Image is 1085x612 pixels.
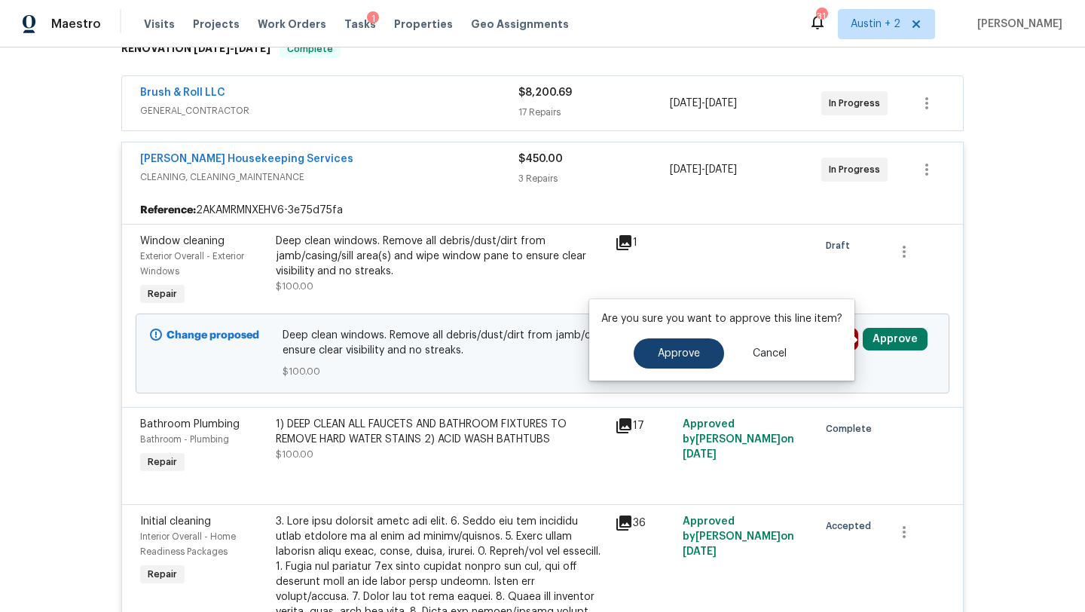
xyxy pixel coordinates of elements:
span: [PERSON_NAME] [971,17,1062,32]
span: Properties [394,17,453,32]
span: GENERAL_CONTRACTOR [140,103,518,118]
span: [DATE] [670,98,701,109]
span: Repair [142,454,183,470]
button: Approve [863,328,928,350]
div: 17 [615,417,674,435]
div: RENOVATION [DATE]-[DATE]Complete [117,25,968,73]
span: Draft [826,238,856,253]
span: - [670,162,737,177]
div: 17 Repairs [518,105,670,120]
span: [DATE] [705,98,737,109]
span: $100.00 [276,282,313,291]
span: In Progress [829,96,886,111]
span: $100.00 [276,450,313,459]
span: - [670,96,737,111]
span: In Progress [829,162,886,177]
a: [PERSON_NAME] Housekeeping Services [140,154,353,164]
span: CLEANING, CLEANING_MAINTENANCE [140,170,518,185]
b: Reference: [140,203,196,218]
span: Maestro [51,17,101,32]
span: Cancel [753,348,787,360]
a: Brush & Roll LLC [140,87,225,98]
span: [DATE] [234,43,270,54]
div: 31 [816,9,827,24]
span: Austin + 2 [851,17,900,32]
span: [DATE] [683,546,717,557]
span: $8,200.69 [518,87,572,98]
span: $450.00 [518,154,563,164]
span: Complete [826,421,878,436]
span: Repair [142,286,183,301]
div: 1 [367,11,379,26]
span: [DATE] [670,164,701,175]
span: Bathroom - Plumbing [140,435,229,444]
span: Bathroom Plumbing [140,419,240,430]
span: Deep clean windows. Remove all debris/dust/dirt from jamb/casing/sill area(s) and wipe window pan... [283,328,803,358]
span: Interior Overall - Home Readiness Packages [140,532,236,556]
span: Tasks [344,19,376,29]
span: Complete [281,41,339,57]
div: 3 Repairs [518,171,670,186]
div: 36 [615,514,674,532]
span: Approved by [PERSON_NAME] on [683,419,794,460]
span: $100.00 [283,364,803,379]
span: [DATE] [683,449,717,460]
span: Geo Assignments [471,17,569,32]
span: Exterior Overall - Exterior Windows [140,252,244,276]
div: Deep clean windows. Remove all debris/dust/dirt from jamb/casing/sill area(s) and wipe window pan... [276,234,606,279]
span: - [194,43,270,54]
h6: RENOVATION [121,40,270,58]
span: [DATE] [705,164,737,175]
div: 1) DEEP CLEAN ALL FAUCETS AND BATHROOM FIXTURES TO REMOVE HARD WATER STAINS 2) ACID WASH BATHTUBS [276,417,606,447]
div: 2AKAMRMNXEHV6-3e75d75fa [122,197,963,224]
span: Accepted [826,519,877,534]
span: Projects [193,17,240,32]
span: Window cleaning [140,236,225,246]
span: Initial cleaning [140,516,211,527]
p: Are you sure you want to approve this line item? [601,311,842,326]
span: [DATE] [194,43,230,54]
b: Change proposed [167,330,259,341]
span: Approve [658,348,700,360]
span: Visits [144,17,175,32]
span: Repair [142,567,183,582]
span: Approved by [PERSON_NAME] on [683,516,794,557]
span: Work Orders [258,17,326,32]
div: 1 [615,234,674,252]
button: Approve [634,338,724,369]
button: Cancel [729,338,811,369]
